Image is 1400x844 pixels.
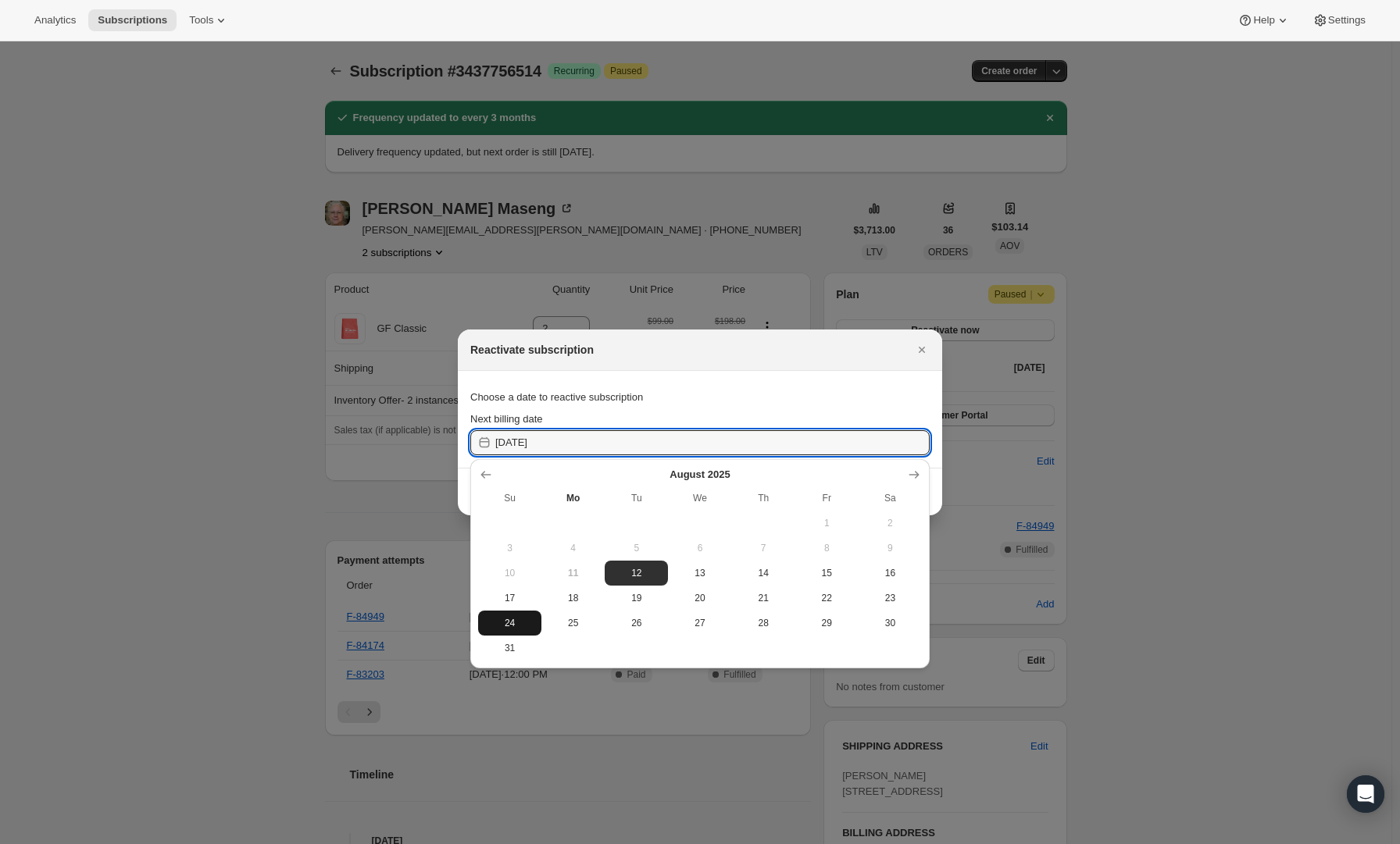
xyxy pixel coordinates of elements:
[478,486,541,511] th: Sunday
[795,611,859,636] button: Friday August 29 2025
[478,561,541,586] button: Sunday August 10 2025
[470,413,543,425] span: Next billing date
[668,611,731,636] button: Wednesday August 27 2025
[605,561,668,586] button: Tuesday August 12 2025
[738,542,789,554] span: 7
[911,339,933,361] button: Close
[859,561,922,586] button: Saturday August 16 2025
[470,383,930,411] div: Choose a date to reactive subscription
[484,567,535,579] span: 10
[738,592,789,604] span: 21
[1328,14,1366,27] span: Settings
[1253,14,1274,27] span: Help
[470,342,594,358] h2: Reactivate subscription
[605,536,668,561] button: Tuesday August 5 2025
[859,611,922,636] button: Saturday August 30 2025
[865,542,916,554] span: 9
[795,536,859,561] button: Friday August 8 2025
[865,617,916,629] span: 30
[34,14,76,27] span: Analytics
[802,567,852,579] span: 15
[478,611,541,636] button: Sunday August 24 2025
[605,486,668,511] th: Tuesday
[180,9,238,31] button: Tools
[738,617,789,629] span: 28
[865,592,916,604] span: 23
[98,14,167,27] span: Subscriptions
[541,611,605,636] button: Monday August 25 2025
[738,492,789,504] span: Th
[674,542,725,554] span: 6
[668,561,731,586] button: Wednesday August 13 2025
[859,536,922,561] button: Saturday August 9 2025
[732,561,795,586] button: Thursday August 14 2025
[732,536,795,561] button: Thursday August 7 2025
[611,617,662,629] span: 26
[903,464,925,486] button: Show next month, September 2025
[859,486,922,511] th: Saturday
[548,592,598,604] span: 18
[668,486,731,511] th: Wednesday
[611,542,662,554] span: 5
[1347,775,1384,813] div: Open Intercom Messenger
[668,586,731,611] button: Wednesday August 20 2025
[605,611,668,636] button: Tuesday August 26 2025
[795,486,859,511] th: Friday
[674,567,725,579] span: 13
[88,9,177,31] button: Subscriptions
[795,561,859,586] button: Friday August 15 2025
[802,542,852,554] span: 8
[541,561,605,586] button: Today Monday August 11 2025
[738,567,789,579] span: 14
[189,14,213,27] span: Tools
[541,486,605,511] th: Monday
[484,617,535,629] span: 24
[548,492,598,504] span: Mo
[478,536,541,561] button: Sunday August 3 2025
[668,536,731,561] button: Wednesday August 6 2025
[674,592,725,604] span: 20
[611,492,662,504] span: Tu
[865,517,916,529] span: 2
[802,592,852,604] span: 22
[732,611,795,636] button: Thursday August 28 2025
[611,592,662,604] span: 19
[859,586,922,611] button: Saturday August 23 2025
[802,492,852,504] span: Fr
[865,567,916,579] span: 16
[611,567,662,579] span: 12
[484,542,535,554] span: 3
[732,586,795,611] button: Thursday August 21 2025
[548,617,598,629] span: 25
[1228,9,1299,31] button: Help
[541,536,605,561] button: Monday August 4 2025
[484,492,535,504] span: Su
[865,492,916,504] span: Sa
[605,586,668,611] button: Tuesday August 19 2025
[802,617,852,629] span: 29
[732,486,795,511] th: Thursday
[795,511,859,536] button: Friday August 1 2025
[674,617,725,629] span: 27
[548,542,598,554] span: 4
[541,586,605,611] button: Monday August 18 2025
[548,567,598,579] span: 11
[475,464,497,486] button: Show previous month, July 2025
[25,9,85,31] button: Analytics
[1303,9,1375,31] button: Settings
[674,492,725,504] span: We
[478,586,541,611] button: Sunday August 17 2025
[484,592,535,604] span: 17
[478,636,541,661] button: Sunday August 31 2025
[795,586,859,611] button: Friday August 22 2025
[859,511,922,536] button: Saturday August 2 2025
[802,517,852,529] span: 1
[484,642,535,654] span: 31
